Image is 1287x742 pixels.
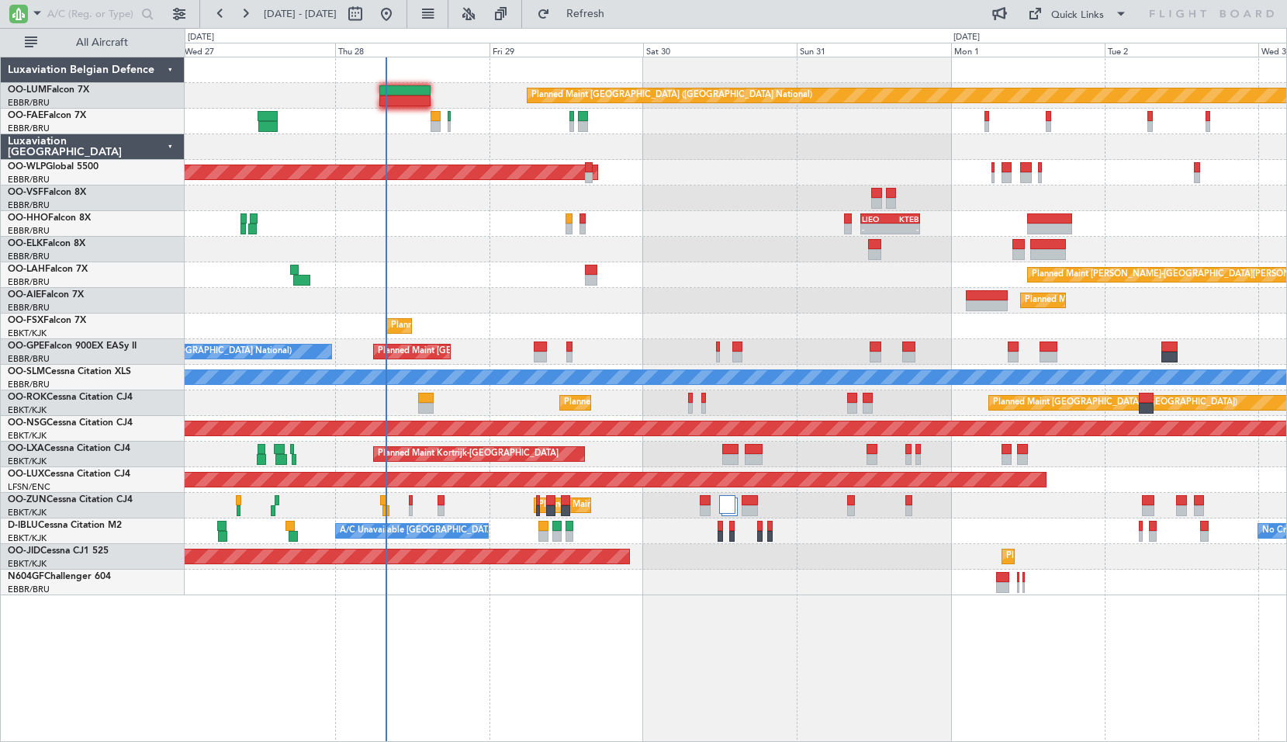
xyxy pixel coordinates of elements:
[8,111,86,120] a: OO-FAEFalcon 7X
[264,7,337,21] span: [DATE] - [DATE]
[17,30,168,55] button: All Aircraft
[1006,545,1187,568] div: Planned Maint Kortrijk-[GEOGRAPHIC_DATA]
[953,31,980,44] div: [DATE]
[8,495,47,504] span: OO-ZUN
[8,418,47,428] span: OO-NSG
[8,379,50,390] a: EBBR/BRU
[8,342,44,351] span: OO-GPE
[8,213,91,223] a: OO-HHOFalcon 8X
[8,367,45,376] span: OO-SLM
[862,214,890,224] div: LIEO
[47,2,137,26] input: A/C (Reg. or Type)
[8,239,43,248] span: OO-ELK
[553,9,618,19] span: Refresh
[8,367,131,376] a: OO-SLMCessna Citation XLS
[8,265,45,274] span: OO-LAH
[8,276,50,288] a: EBBR/BRU
[8,521,38,530] span: D-IBLU
[8,353,50,365] a: EBBR/BRU
[643,43,797,57] div: Sat 30
[797,43,950,57] div: Sun 31
[8,495,133,504] a: OO-ZUNCessna Citation CJ4
[8,444,130,453] a: OO-LXACessna Citation CJ4
[8,213,48,223] span: OO-HHO
[951,43,1105,57] div: Mon 1
[8,572,44,581] span: N604GF
[8,251,50,262] a: EBBR/BRU
[8,239,85,248] a: OO-ELKFalcon 8X
[8,558,47,570] a: EBKT/KJK
[40,37,164,48] span: All Aircraft
[8,328,47,339] a: EBKT/KJK
[1020,2,1135,26] button: Quick Links
[8,456,47,467] a: EBKT/KJK
[8,85,89,95] a: OO-LUMFalcon 7X
[8,111,43,120] span: OO-FAE
[8,188,86,197] a: OO-VSFFalcon 8X
[8,532,47,544] a: EBKT/KJK
[1105,43,1258,57] div: Tue 2
[8,430,47,442] a: EBKT/KJK
[8,470,130,479] a: OO-LUXCessna Citation CJ4
[531,84,812,107] div: Planned Maint [GEOGRAPHIC_DATA] ([GEOGRAPHIC_DATA] National)
[8,546,40,556] span: OO-JID
[188,31,214,44] div: [DATE]
[890,214,918,224] div: KTEB
[8,393,47,402] span: OO-ROK
[8,162,46,172] span: OO-WLP
[8,174,50,185] a: EBBR/BRU
[1025,289,1269,312] div: Planned Maint [GEOGRAPHIC_DATA] ([GEOGRAPHIC_DATA])
[8,162,99,172] a: OO-WLPGlobal 5500
[335,43,489,57] div: Thu 28
[862,224,890,234] div: -
[8,342,137,351] a: OO-GPEFalcon 900EX EASy II
[8,316,86,325] a: OO-FSXFalcon 7X
[8,481,50,493] a: LFSN/ENC
[1051,8,1104,23] div: Quick Links
[8,584,50,595] a: EBBR/BRU
[8,290,41,300] span: OO-AIE
[8,572,111,581] a: N604GFChallenger 604
[8,507,47,518] a: EBKT/KJK
[8,393,133,402] a: OO-ROKCessna Citation CJ4
[8,199,50,211] a: EBBR/BRU
[8,290,84,300] a: OO-AIEFalcon 7X
[8,521,122,530] a: D-IBLUCessna Citation M2
[391,314,572,338] div: Planned Maint Kortrijk-[GEOGRAPHIC_DATA]
[8,97,50,109] a: EBBR/BRU
[8,265,88,274] a: OO-LAHFalcon 7X
[8,418,133,428] a: OO-NSGCessna Citation CJ4
[8,444,44,453] span: OO-LXA
[993,391,1237,414] div: Planned Maint [GEOGRAPHIC_DATA] ([GEOGRAPHIC_DATA])
[564,391,745,414] div: Planned Maint Kortrijk-[GEOGRAPHIC_DATA]
[8,470,44,479] span: OO-LUX
[8,546,109,556] a: OO-JIDCessna CJ1 525
[890,224,918,234] div: -
[8,123,50,134] a: EBBR/BRU
[378,340,659,363] div: Planned Maint [GEOGRAPHIC_DATA] ([GEOGRAPHIC_DATA] National)
[8,225,50,237] a: EBBR/BRU
[8,302,50,314] a: EBBR/BRU
[490,43,643,57] div: Fri 29
[182,43,335,57] div: Wed 27
[8,85,47,95] span: OO-LUM
[8,188,43,197] span: OO-VSF
[8,316,43,325] span: OO-FSX
[340,519,587,543] div: A/C Unavailable [GEOGRAPHIC_DATA]-[GEOGRAPHIC_DATA]
[378,442,559,466] div: Planned Maint Kortrijk-[GEOGRAPHIC_DATA]
[530,2,623,26] button: Refresh
[8,404,47,416] a: EBKT/KJK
